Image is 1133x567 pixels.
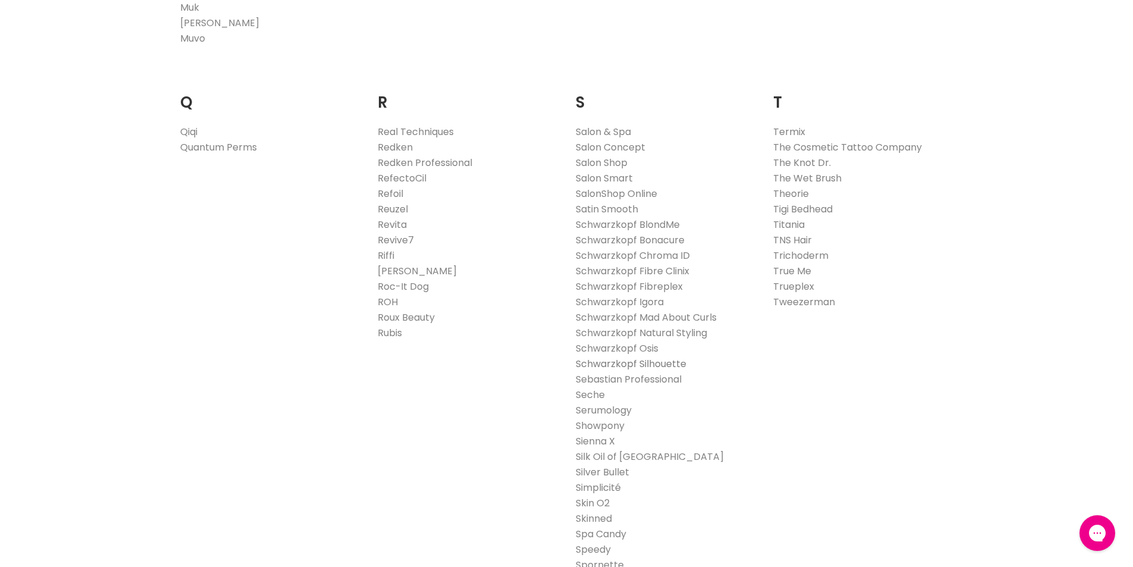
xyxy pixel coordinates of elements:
[576,481,621,494] a: Simplicité
[576,140,645,154] a: Salon Concept
[180,1,199,14] a: Muk
[378,171,426,185] a: RefectoCil
[180,125,197,139] a: Qiqi
[378,202,408,216] a: Reuzel
[576,388,605,402] a: Seche
[773,233,812,247] a: TNS Hair
[180,140,257,154] a: Quantum Perms
[576,264,689,278] a: Schwarzkopf Fibre Clinix
[576,202,638,216] a: Satin Smooth
[378,311,435,324] a: Roux Beauty
[773,218,805,231] a: Titania
[1074,511,1121,555] iframe: Gorgias live chat messenger
[576,171,633,185] a: Salon Smart
[378,75,558,115] h2: R
[378,187,403,201] a: Refoil
[576,342,658,355] a: Schwarzkopf Osis
[180,75,360,115] h2: Q
[576,434,615,448] a: Sienna X
[576,419,624,433] a: Showpony
[576,403,632,417] a: Serumology
[378,326,402,340] a: Rubis
[576,233,685,247] a: Schwarzkopf Bonacure
[773,171,842,185] a: The Wet Brush
[378,295,398,309] a: ROH
[576,512,612,525] a: Skinned
[576,125,631,139] a: Salon & Spa
[773,187,809,201] a: Theorie
[576,357,686,371] a: Schwarzkopf Silhouette
[773,75,953,115] h2: T
[378,218,407,231] a: Revita
[576,527,626,541] a: Spa Candy
[773,140,922,154] a: The Cosmetic Tattoo Company
[378,280,429,293] a: Roc-It Dog
[378,233,414,247] a: Revive7
[773,249,828,262] a: Trichoderm
[773,264,811,278] a: True Me
[576,75,756,115] h2: S
[576,450,724,463] a: Silk Oil of [GEOGRAPHIC_DATA]
[378,156,472,170] a: Redken Professional
[180,32,205,45] a: Muvo
[378,264,457,278] a: [PERSON_NAME]
[773,156,831,170] a: The Knot Dr.
[773,295,835,309] a: Tweezerman
[378,140,413,154] a: Redken
[576,543,611,556] a: Speedy
[576,326,707,340] a: Schwarzkopf Natural Styling
[576,187,657,201] a: SalonShop Online
[773,280,814,293] a: Trueplex
[576,311,717,324] a: Schwarzkopf Mad About Curls
[576,496,610,510] a: Skin O2
[773,125,805,139] a: Termix
[576,280,683,293] a: Schwarzkopf Fibreplex
[576,249,690,262] a: Schwarzkopf Chroma ID
[576,372,682,386] a: Sebastian Professional
[576,465,629,479] a: Silver Bullet
[773,202,833,216] a: Tigi Bedhead
[378,249,394,262] a: Riffi
[378,125,454,139] a: Real Techniques
[576,295,664,309] a: Schwarzkopf Igora
[180,16,259,30] a: [PERSON_NAME]
[576,156,627,170] a: Salon Shop
[576,218,680,231] a: Schwarzkopf BlondMe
